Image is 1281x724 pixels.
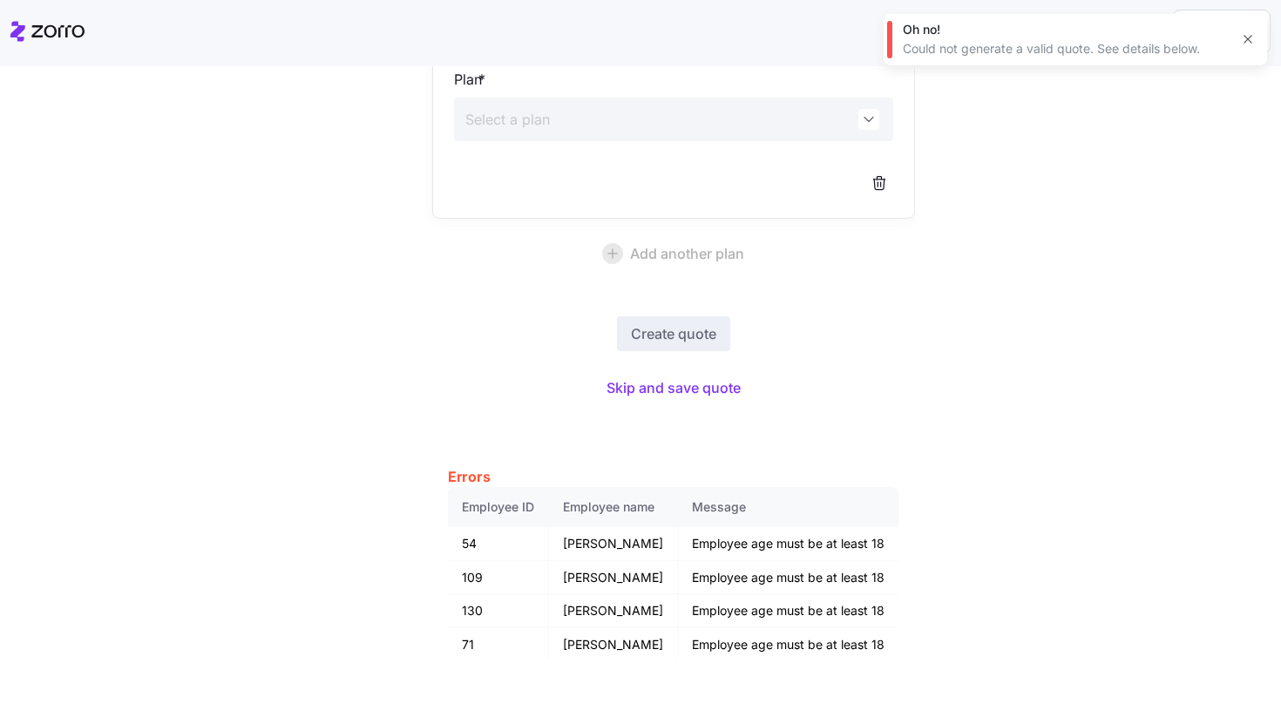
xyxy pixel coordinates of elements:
[549,527,678,561] td: [PERSON_NAME]
[630,243,744,264] span: Add another plan
[678,561,898,595] td: Employee age must be at least 18
[903,40,1229,58] div: Could not generate a valid quote. See details below.
[454,98,893,141] input: Select a plan
[448,628,549,661] td: 71
[602,243,623,264] svg: add icon
[617,316,730,351] button: Create quote
[631,323,716,344] span: Create quote
[448,466,490,488] span: Errors
[549,561,678,595] td: [PERSON_NAME]
[549,628,678,661] td: [PERSON_NAME]
[607,377,741,398] span: Skip and save quote
[903,21,1229,38] div: Oh no!
[448,561,549,595] td: 109
[454,69,489,91] label: Plan
[593,372,755,403] button: Skip and save quote
[432,233,915,274] button: Add another plan
[462,497,534,517] div: Employee ID
[678,527,898,561] td: Employee age must be at least 18
[448,527,549,561] td: 54
[549,594,678,628] td: [PERSON_NAME]
[448,594,549,628] td: 130
[678,594,898,628] td: Employee age must be at least 18
[563,497,663,517] div: Employee name
[692,497,884,517] div: Message
[678,628,898,661] td: Employee age must be at least 18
